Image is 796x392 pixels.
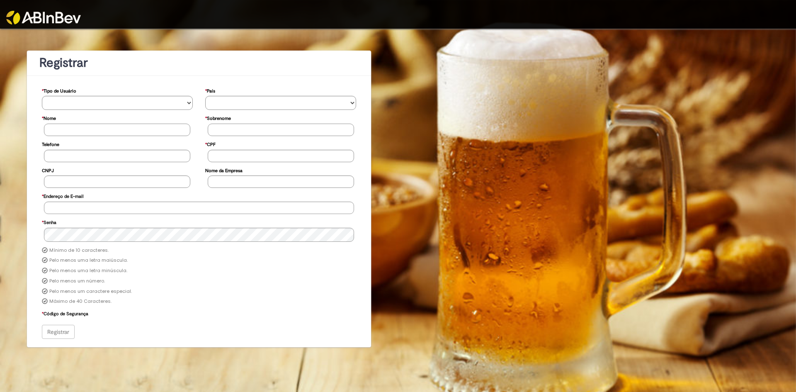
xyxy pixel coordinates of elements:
[42,307,88,319] label: Código de Segurança
[42,190,83,202] label: Endereço de E-mail
[42,164,54,176] label: CNPJ
[205,112,231,124] label: Sobrenome
[49,268,127,274] label: Pelo menos uma letra minúscula.
[42,84,76,96] label: Tipo de Usuário
[205,164,243,176] label: Nome da Empresa
[42,112,56,124] label: Nome
[205,84,215,96] label: País
[6,11,81,24] img: ABInbev-white.png
[39,56,359,70] h1: Registrar
[42,216,56,228] label: Senha
[49,278,105,285] label: Pelo menos um número.
[49,257,128,264] label: Pelo menos uma letra maiúscula.
[49,247,109,254] label: Mínimo de 10 caracteres.
[49,288,132,295] label: Pelo menos um caractere especial.
[49,298,112,305] label: Máximo de 40 Caracteres.
[42,138,59,150] label: Telefone
[205,138,216,150] label: CPF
